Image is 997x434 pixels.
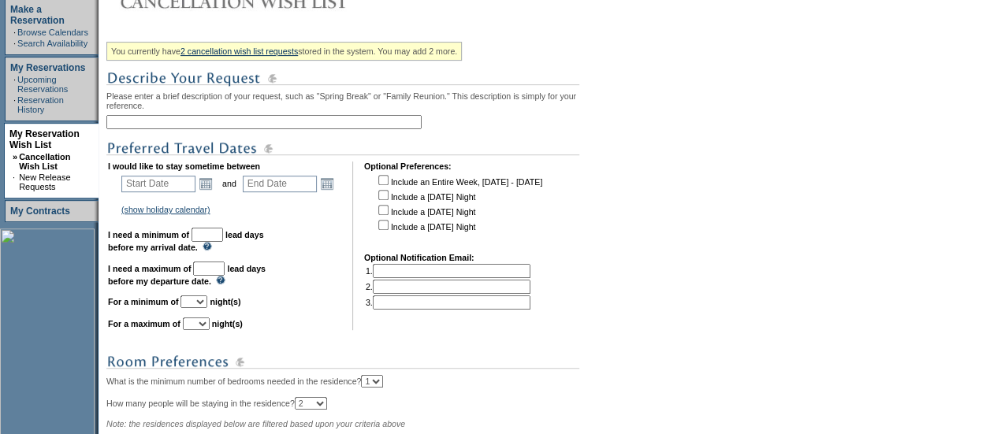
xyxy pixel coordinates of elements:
[17,28,88,37] a: Browse Calendars
[106,42,462,61] div: You currently have stored in the system. You may add 2 more.
[108,264,191,273] b: I need a maximum of
[13,172,17,191] td: ·
[364,253,474,262] b: Optional Notification Email:
[13,28,16,37] td: ·
[366,280,530,294] td: 2.
[220,172,239,195] td: and
[366,264,530,278] td: 1.
[13,39,16,48] td: ·
[106,419,405,428] span: Note: the residences displayed below are filtered based upon your criteria above
[108,297,178,306] b: For a minimum of
[108,319,180,328] b: For a maximum of
[203,242,212,250] img: questionMark_lightBlue.gif
[17,75,68,94] a: Upcoming Reservations
[13,95,16,114] td: ·
[108,161,260,171] b: I would like to stay sometime between
[10,62,85,73] a: My Reservations
[17,39,87,48] a: Search Availability
[108,264,266,286] b: lead days before my departure date.
[19,152,70,171] a: Cancellation Wish List
[318,175,336,192] a: Open the calendar popup.
[364,161,452,171] b: Optional Preferences:
[13,152,17,161] b: »
[243,176,317,192] input: Date format: M/D/Y. Shortcut keys: [T] for Today. [UP] or [.] for Next Day. [DOWN] or [,] for Pre...
[121,176,195,192] input: Date format: M/D/Y. Shortcut keys: [T] for Today. [UP] or [.] for Next Day. [DOWN] or [,] for Pre...
[9,128,80,150] a: My Reservation Wish List
[180,46,298,56] a: 2 cancellation wish list requests
[366,295,530,310] td: 3.
[19,172,70,191] a: New Release Requests
[210,297,240,306] b: night(s)
[10,206,70,217] a: My Contracts
[108,230,189,239] b: I need a minimum of
[121,205,210,214] a: (show holiday calendar)
[375,172,542,242] td: Include an Entire Week, [DATE] - [DATE] Include a [DATE] Night Include a [DATE] Night Include a [...
[108,230,264,252] b: lead days before my arrival date.
[13,75,16,94] td: ·
[212,319,243,328] b: night(s)
[197,175,214,192] a: Open the calendar popup.
[216,276,225,284] img: questionMark_lightBlue.gif
[17,95,64,114] a: Reservation History
[106,352,579,372] img: subTtlRoomPreferences.gif
[10,4,65,26] a: Make a Reservation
